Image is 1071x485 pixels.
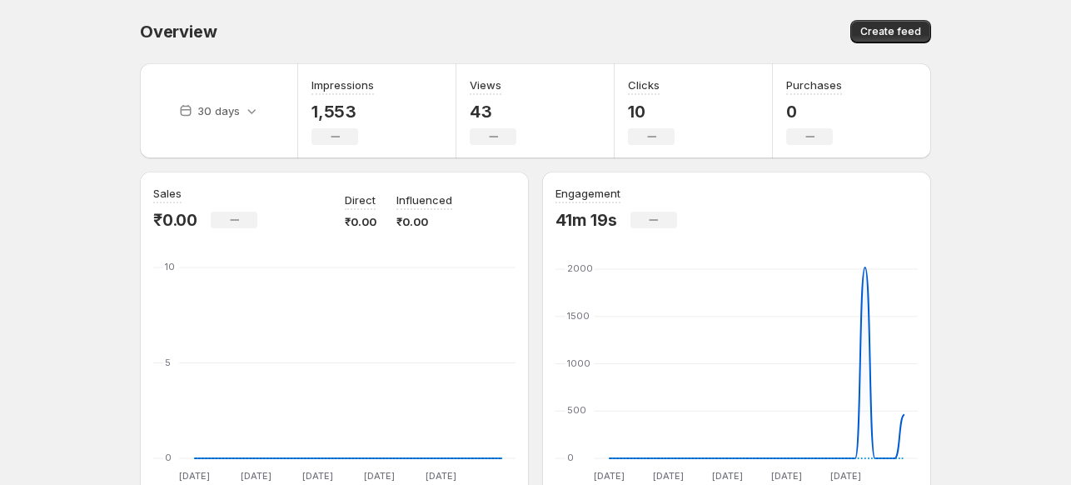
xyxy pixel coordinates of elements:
[396,213,452,230] p: ₹0.00
[555,210,617,230] p: 41m 19s
[396,192,452,208] p: Influenced
[345,213,376,230] p: ₹0.00
[364,470,395,482] text: [DATE]
[850,20,931,43] button: Create feed
[653,470,684,482] text: [DATE]
[197,102,240,119] p: 30 days
[771,470,802,482] text: [DATE]
[426,470,456,482] text: [DATE]
[786,77,842,93] h3: Purchases
[165,261,175,272] text: 10
[165,452,172,463] text: 0
[153,210,197,230] p: ₹0.00
[153,185,182,202] h3: Sales
[567,404,586,416] text: 500
[302,470,333,482] text: [DATE]
[241,470,271,482] text: [DATE]
[311,102,374,122] p: 1,553
[311,77,374,93] h3: Impressions
[345,192,376,208] p: Direct
[628,77,660,93] h3: Clicks
[470,77,501,93] h3: Views
[165,357,171,368] text: 5
[567,262,593,274] text: 2000
[786,102,842,122] p: 0
[567,310,590,322] text: 1500
[140,22,217,42] span: Overview
[860,25,921,38] span: Create feed
[628,102,675,122] p: 10
[712,470,743,482] text: [DATE]
[567,452,574,463] text: 0
[567,357,590,369] text: 1000
[179,470,210,482] text: [DATE]
[555,185,620,202] h3: Engagement
[830,470,861,482] text: [DATE]
[594,470,625,482] text: [DATE]
[470,102,516,122] p: 43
